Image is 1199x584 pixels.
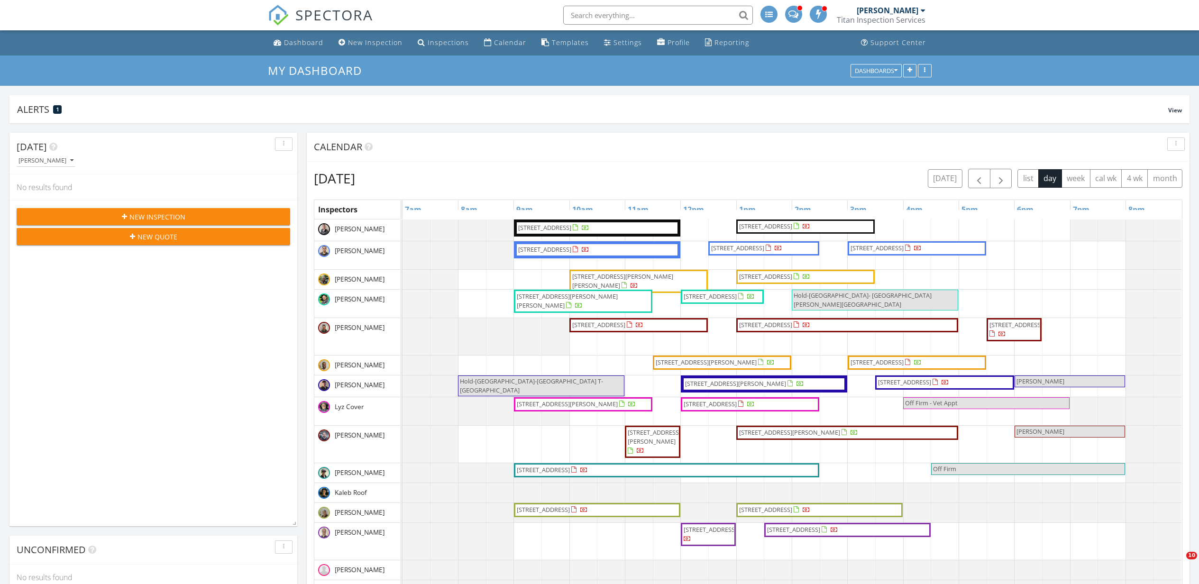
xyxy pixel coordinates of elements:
span: SPECTORA [295,5,373,25]
span: [STREET_ADDRESS][PERSON_NAME] [517,400,618,408]
iframe: Intercom live chat [1167,552,1190,575]
span: View [1168,106,1182,114]
div: Templates [552,38,589,47]
span: [PERSON_NAME] [333,565,386,575]
img: 998c2168e8fd46ea80c2f1bd17e61d14.jpeg [318,245,330,257]
button: [PERSON_NAME] [17,155,75,167]
span: [PERSON_NAME] [333,323,386,332]
span: Kaleb Roof [333,488,369,497]
span: [PERSON_NAME] [333,468,386,477]
img: 83a25c15b4264901a24018c7028b596c.jpeg [318,293,330,305]
button: cal wk [1090,169,1122,188]
div: Dashboard [284,38,323,47]
div: Calendar [494,38,526,47]
div: Alerts [17,103,1168,116]
span: Hold-[GEOGRAPHIC_DATA]- [GEOGRAPHIC_DATA][PERSON_NAME][GEOGRAPHIC_DATA] [794,291,932,309]
button: list [1017,169,1039,188]
a: Support Center [857,34,930,52]
span: [PERSON_NAME] [333,380,386,390]
a: 1pm [737,202,758,217]
a: 3pm [848,202,869,217]
span: [STREET_ADDRESS] [739,272,792,281]
button: day [1038,169,1062,188]
a: My Dashboard [268,63,370,78]
h2: [DATE] [314,169,355,188]
span: Inspectors [318,204,357,215]
a: Inspections [414,34,473,52]
img: default-user-f0147aede5fd5fa78ca7ade42f37bd4542148d508eef1c3d3ea960f66861d68b.jpg [318,564,330,576]
span: New Inspection [129,212,185,222]
span: Lyz Cover [333,402,366,411]
span: [PERSON_NAME] [333,224,386,234]
span: [STREET_ADDRESS] [851,358,904,366]
span: [STREET_ADDRESS][PERSON_NAME] [685,379,786,388]
img: ab7315192ae64021a741a01fc51364ee.jpeg [318,274,330,285]
a: Settings [600,34,646,52]
button: Next day [990,169,1012,188]
span: 10 [1186,552,1197,559]
span: [STREET_ADDRESS] [517,465,570,474]
span: [STREET_ADDRESS] [739,222,792,230]
span: [STREET_ADDRESS][PERSON_NAME] [739,428,840,437]
button: week [1062,169,1090,188]
span: [STREET_ADDRESS] [684,292,737,301]
button: Dashboards [851,64,902,77]
div: [PERSON_NAME] [857,6,918,15]
img: 1e8f764f340c4791914931db194646f5.jpeg [318,401,330,413]
a: Company Profile [653,34,694,52]
div: New Inspection [348,38,403,47]
span: [STREET_ADDRESS] [989,320,1043,329]
a: 5pm [959,202,980,217]
span: Calendar [314,140,362,153]
span: [STREET_ADDRESS] [739,320,792,329]
img: img_4063.jpg [318,467,330,479]
a: Dashboard [270,34,327,52]
span: 1 [56,106,59,113]
img: img_0723.jpeg [318,429,330,441]
a: 11am [625,202,651,217]
img: img_5362.jpeg [318,527,330,538]
span: [STREET_ADDRESS] [572,320,625,329]
button: Previous day [968,169,990,188]
a: 12pm [681,202,706,217]
div: [PERSON_NAME] [18,157,73,164]
span: Unconfirmed [17,543,86,556]
div: Inspections [428,38,469,47]
span: [STREET_ADDRESS] [767,525,820,534]
span: Off Firm [933,465,956,473]
span: [STREET_ADDRESS] [711,244,764,252]
img: img_3076.jpeg [318,487,330,499]
span: [STREET_ADDRESS] [684,525,737,534]
a: SPECTORA [268,13,373,33]
div: Reporting [714,38,749,47]
span: [PERSON_NAME] [1016,427,1064,436]
img: d116c66932d745a8abd0420c78ffe4f6.jpeg [318,223,330,235]
div: Profile [668,38,690,47]
div: Titan Inspection Services [837,15,925,25]
img: 73665904096__773dd0adee3e401a87ea0e4b6e93718f.jpeg [318,359,330,371]
span: [PERSON_NAME] [333,508,386,517]
div: No results found [9,174,297,200]
input: Search everything... [563,6,753,25]
img: img_7612.jpg [318,379,330,391]
a: Reporting [701,34,753,52]
span: [PERSON_NAME] [333,274,386,284]
span: [PERSON_NAME] [333,360,386,370]
button: New Inspection [17,208,290,225]
span: [STREET_ADDRESS][PERSON_NAME] [656,358,757,366]
img: The Best Home Inspection Software - Spectora [268,5,289,26]
div: Settings [613,38,642,47]
span: [STREET_ADDRESS] [739,505,792,514]
a: 10am [570,202,595,217]
span: [PERSON_NAME] [333,294,386,304]
span: [STREET_ADDRESS] [518,245,571,254]
span: [DATE] [17,140,47,153]
span: [STREET_ADDRESS] [851,244,904,252]
a: 7pm [1071,202,1092,217]
button: New Quote [17,228,290,245]
button: 4 wk [1121,169,1148,188]
span: [PERSON_NAME] [333,528,386,537]
span: [PERSON_NAME] [1016,377,1064,385]
a: 9am [514,202,535,217]
span: [STREET_ADDRESS] [878,378,931,386]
